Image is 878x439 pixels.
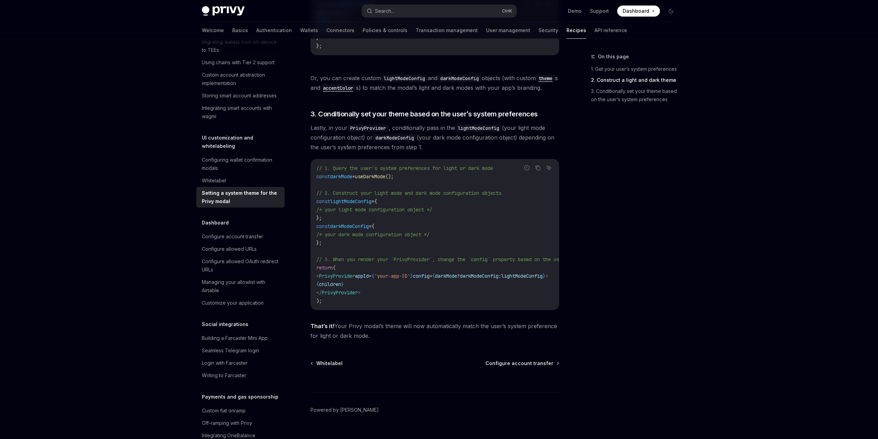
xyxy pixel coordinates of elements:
a: Writing to Farcaster [196,369,285,382]
div: Configuring wallet confirmation modals [202,156,280,172]
span: { [432,273,435,279]
span: = [352,173,355,180]
code: theme [536,75,555,82]
span: children [319,281,341,287]
a: accentColor [320,84,356,91]
span: darkModeConfig [460,273,499,279]
span: Lastly, in your , conditionally pass in the (your light mode configuration object) or (your dark ... [310,123,559,152]
span: ? [457,273,460,279]
span: // 1. Query the user's system preferences for light or dark mode [316,165,493,171]
code: accentColor [320,84,356,92]
span: On this page [598,53,629,61]
h5: Payments and gas sponsorship [202,393,278,401]
a: Configure allowed OAuth redirect URLs [196,255,285,276]
span: Dashboard [623,8,649,15]
a: 3. Conditionally set your theme based on the user’s system preferences [591,86,682,105]
span: (); [385,173,394,180]
span: Configure account transfer [485,360,553,367]
div: Off-ramping with Privy [202,419,252,427]
span: ( [333,265,336,271]
div: Configure account transfer [202,232,263,241]
div: Setting a system theme for the Privy modal [202,189,280,206]
h5: Social integrations [202,320,248,328]
div: Storing smart account addresses [202,92,277,100]
span: const [316,173,330,180]
a: Custom fiat onramp [196,404,285,417]
span: { [372,223,374,229]
img: dark logo [202,6,245,16]
span: </ [316,289,322,296]
span: }; [316,43,322,49]
span: > [545,273,548,279]
a: Custom account abstraction implementation [196,69,285,89]
span: useDarkMode [355,173,385,180]
span: Whitelabel [316,360,343,367]
a: Powered by [PERSON_NAME] [310,407,379,413]
div: Managing your allowlist with Airtable [202,278,280,295]
span: = [430,273,432,279]
span: lightModeConfig [330,198,372,204]
code: lightModeConfig [455,124,502,132]
div: Custom account abstraction implementation [202,71,280,87]
a: Basics [232,22,248,39]
span: { [374,198,377,204]
span: Ctrl K [502,8,512,14]
a: Policies & controls [363,22,407,39]
span: = [372,198,374,204]
a: Dashboard [617,6,660,17]
span: : [499,273,501,279]
a: Managing your allowlist with Airtable [196,276,285,297]
span: ); [316,298,322,304]
h5: UI customization and whitelabeling [202,134,285,150]
a: Customize your application [196,297,285,309]
button: Toggle dark mode [665,6,677,17]
span: const [316,223,330,229]
a: Connectors [326,22,354,39]
strong: That’s it! [310,323,334,330]
a: Support [590,8,609,15]
span: } [543,273,545,279]
code: PrivyProvider [347,124,389,132]
span: { [316,281,319,287]
span: < [316,273,319,279]
div: Configure allowed URLs [202,245,257,253]
a: Welcome [202,22,224,39]
div: Search... [375,7,394,15]
div: Custom fiat onramp [202,407,246,415]
span: darkModeConfig [330,223,369,229]
div: Customize your application [202,299,264,307]
span: darkMode [435,273,457,279]
code: darkModeConfig [437,75,482,82]
span: } [341,281,344,287]
span: }; [316,240,322,246]
a: Transaction management [416,22,478,39]
a: 2. Construct a light and dark theme [591,75,682,86]
span: 'your-app-ID' [374,273,410,279]
span: lightModeConfig [501,273,543,279]
div: Writing to Farcaster [202,371,246,380]
a: Configure account transfer [485,360,559,367]
div: Whitelabel [202,176,226,185]
span: darkMode [330,173,352,180]
a: Security [539,22,558,39]
a: Configure allowed URLs [196,243,285,255]
div: Building a Farcaster Mini App [202,334,268,342]
span: // 3. When you render your `PrivyProvider`, change the `config` property based on the user's syst... [316,256,623,263]
a: 1. Get your user’s system preferences [591,64,682,75]
span: > [358,289,361,296]
button: Report incorrect code [522,163,531,172]
a: Wallets [300,22,318,39]
h5: Dashboard [202,219,229,227]
span: PrivyProvider [322,289,358,296]
a: Seamless Telegram login [196,344,285,357]
a: Whitelabel [311,360,343,367]
code: lightModeConfig [381,75,428,82]
button: Ask AI [544,163,553,172]
span: Or, you can create custom and objects (with custom s and s) to match the modal’s light and dark m... [310,73,559,93]
a: Setting a system theme for the Privy modal [196,187,285,208]
a: Demo [568,8,582,15]
div: Seamless Telegram login [202,346,259,355]
span: config [413,273,430,279]
a: Login with Farcaster [196,357,285,369]
a: Recipes [566,22,586,39]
